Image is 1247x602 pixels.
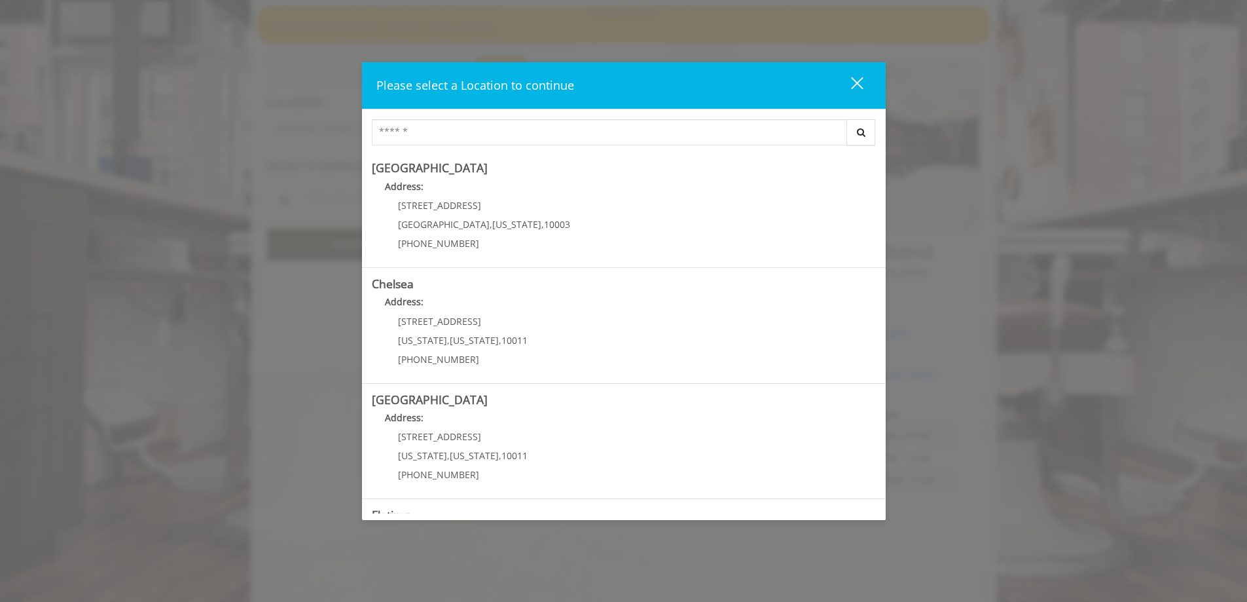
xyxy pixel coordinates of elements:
div: close dialog [836,76,862,96]
span: , [447,449,450,462]
b: Address: [385,295,424,308]
span: [STREET_ADDRESS] [398,430,481,443]
span: [US_STATE] [450,334,499,347]
span: [US_STATE] [398,449,447,462]
div: Center Select [372,119,876,152]
span: 10003 [544,218,570,231]
b: Chelsea [372,276,414,292]
span: , [499,334,501,347]
span: [PHONE_NUMBER] [398,353,479,366]
span: , [490,218,492,231]
span: , [499,449,501,462]
span: [GEOGRAPHIC_DATA] [398,218,490,231]
span: [US_STATE] [450,449,499,462]
b: Address: [385,180,424,193]
span: , [447,334,450,347]
span: Please select a Location to continue [376,77,574,93]
i: Search button [854,128,869,137]
span: [STREET_ADDRESS] [398,199,481,212]
span: 10011 [501,449,528,462]
b: [GEOGRAPHIC_DATA] [372,392,488,407]
b: Address: [385,411,424,424]
span: [US_STATE] [398,334,447,347]
span: [PHONE_NUMBER] [398,237,479,250]
span: , [541,218,544,231]
b: Flatiron [372,507,412,523]
input: Search Center [372,119,847,145]
span: 10011 [501,334,528,347]
span: [US_STATE] [492,218,541,231]
button: close dialog [827,72,871,99]
span: [STREET_ADDRESS] [398,315,481,328]
span: [PHONE_NUMBER] [398,468,479,481]
b: [GEOGRAPHIC_DATA] [372,160,488,176]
